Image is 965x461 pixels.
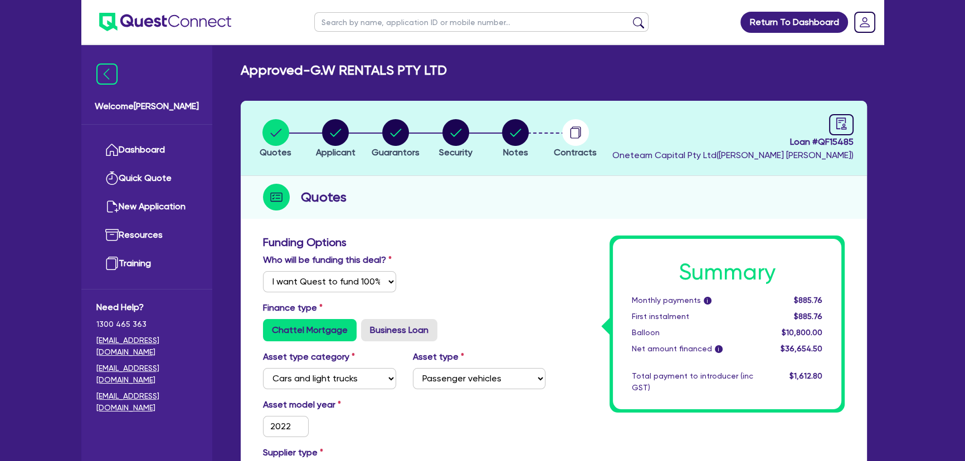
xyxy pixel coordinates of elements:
[95,100,199,113] span: Welcome [PERSON_NAME]
[612,150,854,160] span: Oneteam Capital Pty Ltd ( [PERSON_NAME] [PERSON_NAME] )
[361,319,437,341] label: Business Loan
[263,350,355,364] label: Asset type category
[781,344,822,353] span: $36,654.50
[503,147,528,158] span: Notes
[96,164,197,193] a: Quick Quote
[105,257,119,270] img: training
[715,345,723,353] span: i
[623,370,762,394] div: Total payment to introducer (inc GST)
[105,228,119,242] img: resources
[96,390,197,414] a: [EMAIL_ADDRESS][DOMAIN_NAME]
[96,335,197,358] a: [EMAIL_ADDRESS][DOMAIN_NAME]
[263,236,545,249] h3: Funding Options
[263,253,392,267] label: Who will be funding this deal?
[96,362,197,386] a: [EMAIL_ADDRESS][DOMAIN_NAME]
[372,147,420,158] span: Guarantors
[105,200,119,213] img: new-application
[96,249,197,278] a: Training
[96,221,197,249] a: Resources
[789,371,822,380] span: $1,612.80
[301,187,347,207] h2: Quotes
[371,119,420,160] button: Guarantors
[96,63,118,85] img: icon-menu-close
[96,301,197,314] span: Need Help?
[438,119,473,160] button: Security
[850,8,879,37] a: Dropdown toggle
[612,135,854,149] span: Loan # QF15485
[704,297,711,305] span: i
[263,301,323,315] label: Finance type
[623,343,762,355] div: Net amount financed
[96,193,197,221] a: New Application
[259,119,292,160] button: Quotes
[794,296,822,305] span: $885.76
[782,328,822,337] span: $10,800.00
[255,398,404,411] label: Asset model year
[623,311,762,322] div: First instalment
[241,62,447,79] h2: Approved - G.W RENTALS PTY LTD
[263,184,290,210] img: step-icon
[263,319,357,341] label: Chattel Mortgage
[316,147,355,158] span: Applicant
[263,446,323,459] label: Supplier type
[553,119,597,160] button: Contracts
[439,147,472,158] span: Security
[96,318,197,330] span: 1300 465 363
[413,350,464,364] label: Asset type
[623,295,762,306] div: Monthly payments
[315,119,356,160] button: Applicant
[740,12,848,33] a: Return To Dashboard
[554,147,597,158] span: Contracts
[260,147,291,158] span: Quotes
[501,119,529,160] button: Notes
[632,259,822,286] h1: Summary
[96,136,197,164] a: Dashboard
[623,327,762,339] div: Balloon
[314,12,649,32] input: Search by name, application ID or mobile number...
[835,117,847,130] span: audit
[105,171,119,185] img: quick-quote
[794,312,822,321] span: $885.76
[99,13,231,31] img: quest-connect-logo-blue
